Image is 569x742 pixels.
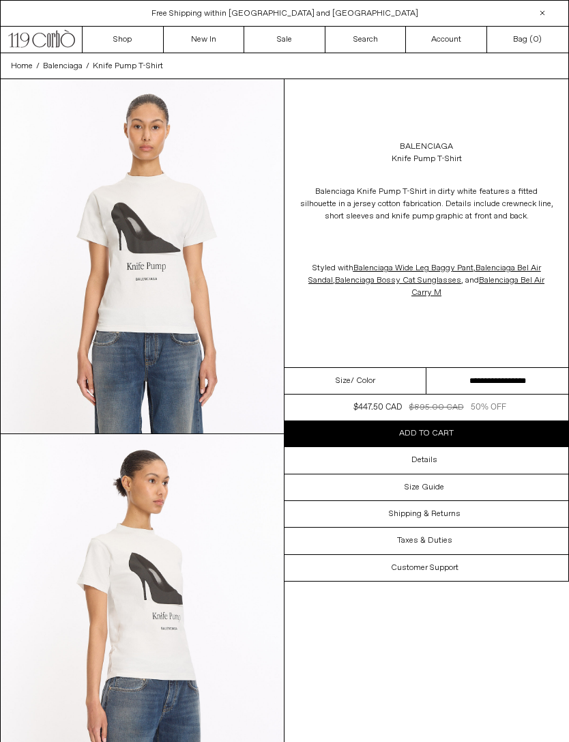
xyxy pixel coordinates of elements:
[11,60,33,72] a: Home
[397,536,452,545] h3: Taxes & Duties
[399,428,454,439] span: Add to cart
[533,33,542,46] span: )
[353,401,402,414] div: $447.50 CAD
[409,401,464,414] div: $895.00 CAD
[151,8,418,19] a: Free Shipping within [GEOGRAPHIC_DATA] and [GEOGRAPHIC_DATA]
[391,563,458,573] h3: Customer Support
[86,60,89,72] span: /
[471,401,506,414] div: 50% OFF
[284,420,568,446] button: Add to cart
[392,153,462,165] div: Knife Pump T-Shirt
[244,27,325,53] a: Sale
[11,61,33,72] span: Home
[1,79,284,433] img: 2025-04-157190copy_1800x1800.jpg
[351,375,375,387] span: / Color
[164,27,245,53] a: New In
[411,455,437,465] h3: Details
[325,27,407,53] a: Search
[36,60,40,72] span: /
[335,275,461,286] a: Balenciaga Bossy Cat Sunglasses
[336,375,351,387] span: Size
[353,263,473,274] a: Balenciaga Wide Leg Baggy Pant
[93,60,163,72] a: Knife Pump T-Shirt
[406,27,487,53] a: Account
[533,34,538,45] span: 0
[389,509,461,519] h3: Shipping & Returns
[93,61,163,72] span: Knife Pump T-Shirt
[308,263,541,286] a: Balenciaga Bel Air Sandal
[83,27,164,53] a: Shop
[43,61,83,72] span: Balenciaga
[43,60,83,72] a: Balenciaga
[405,483,444,492] h3: Size Guide
[400,141,453,153] a: Balenciaga
[487,27,568,53] a: Bag ()
[298,179,555,229] p: Balenciaga Knife Pump T-Shirt in dirty white features a fitted silhouette in a jersey cotton fabr...
[308,263,544,298] span: Styled with , , , and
